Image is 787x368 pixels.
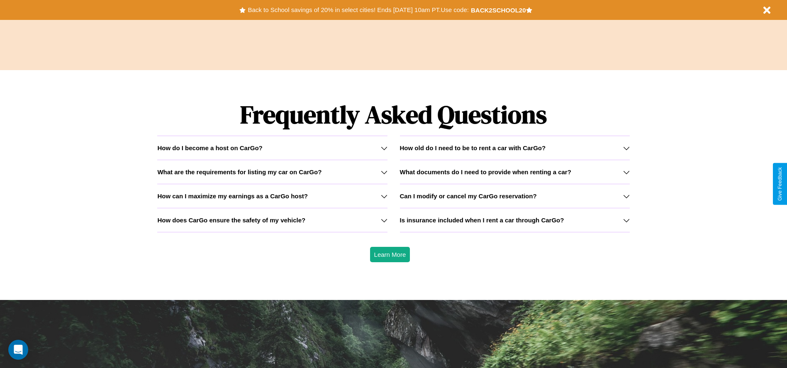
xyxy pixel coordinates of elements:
[400,144,546,151] h3: How old do I need to be to rent a car with CarGo?
[157,144,262,151] h3: How do I become a host on CarGo?
[400,193,537,200] h3: Can I modify or cancel my CarGo reservation?
[8,340,28,360] div: Open Intercom Messenger
[157,168,322,175] h3: What are the requirements for listing my car on CarGo?
[400,217,564,224] h3: Is insurance included when I rent a car through CarGo?
[777,167,783,201] div: Give Feedback
[471,7,526,14] b: BACK2SCHOOL20
[400,168,571,175] h3: What documents do I need to provide when renting a car?
[370,247,410,262] button: Learn More
[157,193,308,200] h3: How can I maximize my earnings as a CarGo host?
[157,93,629,136] h1: Frequently Asked Questions
[246,4,470,16] button: Back to School savings of 20% in select cities! Ends [DATE] 10am PT.Use code:
[157,217,305,224] h3: How does CarGo ensure the safety of my vehicle?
